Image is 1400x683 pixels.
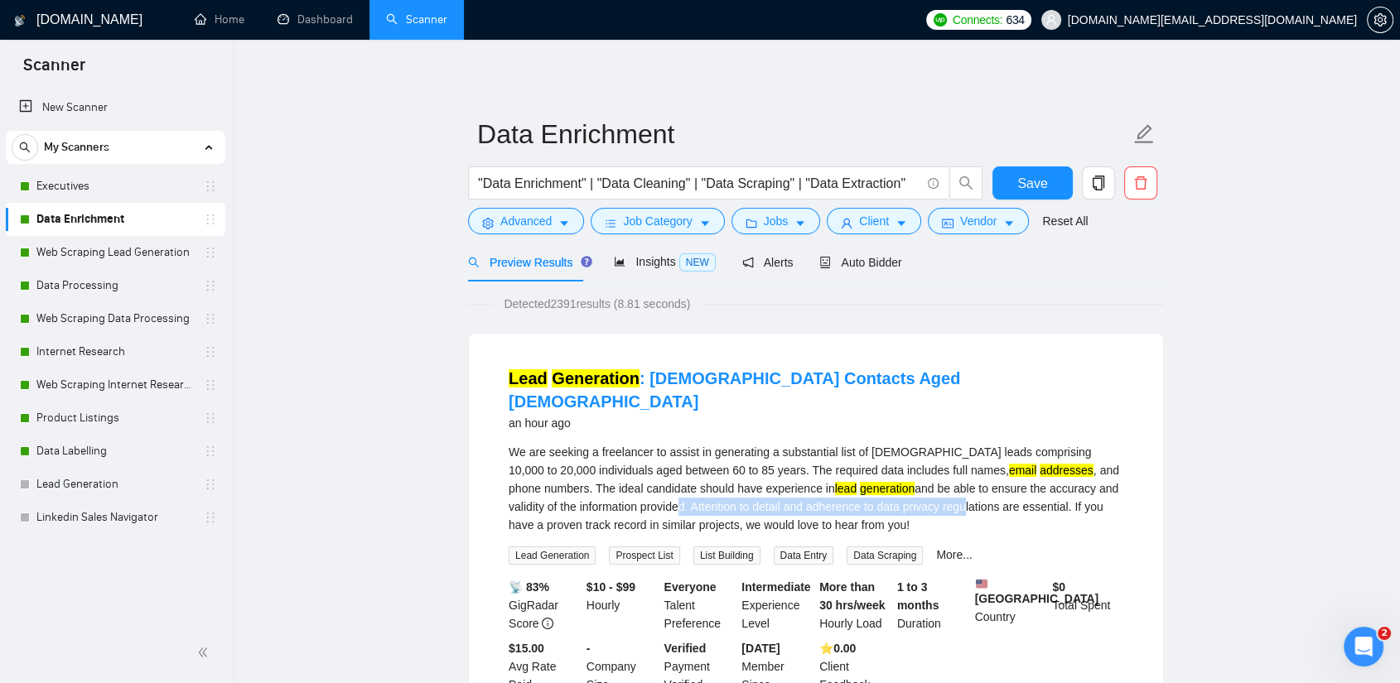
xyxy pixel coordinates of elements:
[509,443,1123,534] div: We are seeking a freelancer to assist in generating a substantial list of [DEMOGRAPHIC_DATA] lead...
[664,580,717,594] b: Everyone
[505,578,583,632] div: GigRadar Score
[278,12,353,26] a: dashboardDashboard
[492,295,702,313] span: Detected 2391 results (8.81 seconds)
[509,642,544,655] b: $15.00
[1378,627,1391,640] span: 2
[847,546,923,565] span: Data Scraping
[1083,176,1114,190] span: copy
[894,578,972,632] div: Duration
[204,411,217,425] span: holder
[558,217,570,229] span: caret-down
[742,257,754,268] span: notification
[204,213,217,226] span: holder
[835,482,857,495] mark: lead
[1344,627,1383,666] iframe: Intercom live chat
[509,369,548,387] mark: Lead
[509,413,1123,433] div: an hour ago
[583,578,661,632] div: Hourly
[204,345,217,358] span: holder
[579,254,594,269] div: Tooltip anchor
[928,208,1029,234] button: idcardVendorcaret-down
[14,7,26,34] img: logo
[992,166,1073,200] button: Save
[949,166,982,200] button: search
[774,546,834,565] span: Data Entry
[552,369,640,387] mark: Generation
[1045,14,1057,26] span: user
[741,580,810,594] b: Intermediate
[36,501,194,534] a: Linkedin Sales Navigator
[664,642,707,655] b: Verified
[972,578,1050,632] div: Country
[204,445,217,458] span: holder
[934,13,947,26] img: upwork-logo.png
[699,217,711,229] span: caret-down
[204,378,217,392] span: holder
[44,131,109,164] span: My Scanners
[36,269,194,302] a: Data Processing
[10,53,99,88] span: Scanner
[819,257,831,268] span: robot
[794,217,806,229] span: caret-down
[204,180,217,193] span: holder
[1049,578,1127,632] div: Total Spent
[960,212,997,230] span: Vendor
[1367,7,1393,33] button: setting
[764,212,789,230] span: Jobs
[953,11,1002,29] span: Connects:
[841,217,852,229] span: user
[204,478,217,491] span: holder
[204,246,217,259] span: holder
[679,253,716,272] span: NEW
[1003,217,1015,229] span: caret-down
[6,91,225,124] li: New Scanner
[587,642,591,655] b: -
[742,256,794,269] span: Alerts
[468,256,587,269] span: Preview Results
[1133,123,1155,145] span: edit
[204,511,217,524] span: holder
[827,208,921,234] button: userClientcaret-down
[819,256,901,269] span: Auto Bidder
[587,580,635,594] b: $10 - $99
[623,212,692,230] span: Job Category
[860,482,915,495] mark: generation
[12,142,37,153] span: search
[1052,580,1065,594] b: $ 0
[1040,464,1093,477] mark: addresses
[816,578,894,632] div: Hourly Load
[614,256,625,267] span: area-chart
[1367,13,1393,26] a: setting
[197,644,214,661] span: double-left
[591,208,724,234] button: barsJob Categorycaret-down
[19,91,212,124] a: New Scanner
[195,12,244,26] a: homeHome
[1006,11,1024,29] span: 634
[36,335,194,368] a: Internet Research
[741,642,780,655] b: [DATE]
[477,113,1130,155] input: Scanner name...
[1009,464,1036,477] mark: email
[36,203,194,236] a: Data Enrichment
[478,173,920,194] input: Search Freelance Jobs...
[928,178,939,189] span: info-circle
[509,369,960,411] a: Lead Generation: [DEMOGRAPHIC_DATA] Contacts Aged [DEMOGRAPHIC_DATA]
[36,402,194,435] a: Product Listings
[1368,13,1393,26] span: setting
[897,580,939,612] b: 1 to 3 months
[942,217,953,229] span: idcard
[936,548,973,561] a: More...
[36,468,194,501] a: Lead Generation
[976,578,987,589] img: 🇺🇸
[542,618,553,629] span: info-circle
[1082,166,1115,200] button: copy
[614,255,715,268] span: Insights
[859,212,889,230] span: Client
[1017,173,1047,194] span: Save
[731,208,821,234] button: folderJobscaret-down
[661,578,739,632] div: Talent Preference
[1124,166,1157,200] button: delete
[204,279,217,292] span: holder
[36,170,194,203] a: Executives
[738,578,816,632] div: Experience Level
